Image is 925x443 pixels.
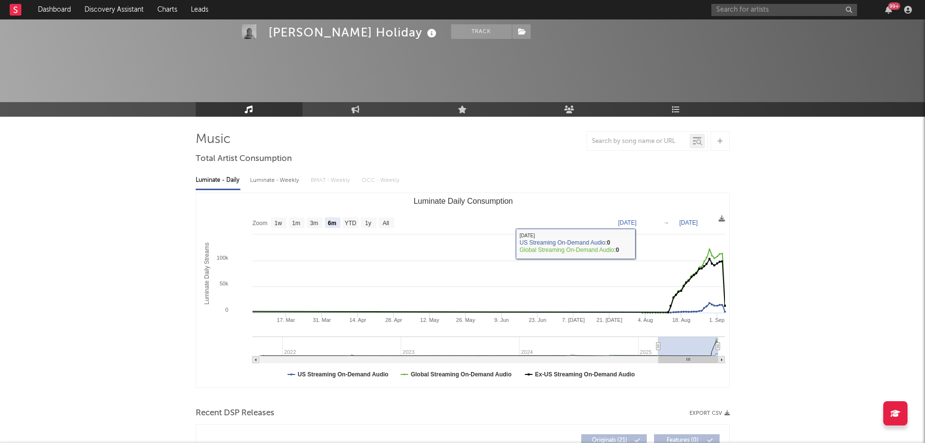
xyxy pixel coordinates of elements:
[385,317,402,323] text: 28. Apr
[196,408,274,419] span: Recent DSP Releases
[310,220,318,227] text: 3m
[225,307,228,313] text: 0
[451,24,512,39] button: Track
[349,317,366,323] text: 14. Apr
[410,371,511,378] text: Global Streaming On-Demand Audio
[383,220,389,227] text: All
[618,219,637,226] text: [DATE]
[413,197,513,205] text: Luminate Daily Consumption
[535,371,635,378] text: Ex-US Streaming On-Demand Audio
[663,219,669,226] text: →
[711,4,857,16] input: Search for artists
[252,220,268,227] text: Zoom
[365,220,371,227] text: 1y
[313,317,331,323] text: 31. Mar
[672,317,690,323] text: 18. Aug
[638,317,653,323] text: 4. Aug
[328,220,336,227] text: 6m
[494,317,508,323] text: 9. Jun
[888,2,900,10] div: 99 +
[250,172,301,189] div: Luminate - Weekly
[709,317,724,323] text: 1. Sep
[277,317,295,323] text: 17. Mar
[456,317,475,323] text: 26. May
[274,220,282,227] text: 1w
[298,371,388,378] text: US Streaming On-Demand Audio
[196,193,730,388] svg: Luminate Daily Consumption
[203,243,210,304] text: Luminate Daily Streams
[292,220,300,227] text: 1m
[219,281,228,286] text: 50k
[596,317,622,323] text: 21. [DATE]
[344,220,356,227] text: YTD
[196,172,240,189] div: Luminate - Daily
[562,317,585,323] text: 7. [DATE]
[420,317,439,323] text: 12. May
[679,219,698,226] text: [DATE]
[587,138,690,145] input: Search by song name or URL
[885,6,892,14] button: 99+
[217,255,228,261] text: 100k
[690,410,730,416] button: Export CSV
[269,24,439,40] div: [PERSON_NAME] Holiday
[196,153,292,165] span: Total Artist Consumption
[528,317,546,323] text: 23. Jun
